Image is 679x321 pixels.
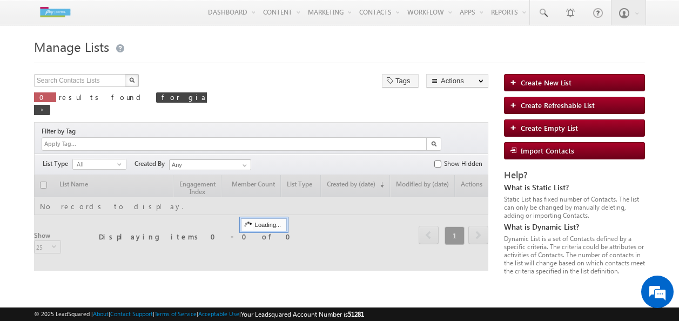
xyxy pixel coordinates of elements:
span: Create Refreshable List [521,101,595,110]
div: Filter by Tag [42,125,79,137]
img: Custom Logo [34,3,76,22]
span: © 2025 LeadSquared | | | | | [34,309,364,319]
img: Search [129,77,135,83]
label: Show Hidden [444,159,482,169]
a: About [93,310,109,317]
span: Created By [135,159,169,169]
img: add_icon.png [510,79,521,85]
a: Acceptable Use [198,310,239,317]
img: add_icon.png [510,124,521,131]
span: Manage Lists [34,38,109,55]
input: Apply Tag... [43,139,107,149]
a: Contact Support [110,310,153,317]
button: Actions [426,74,488,88]
span: All [73,159,117,169]
div: Dynamic List is a set of Contacts defined by a specific criteria. The criteria could be attribute... [504,235,645,275]
a: Import Contacts [504,142,645,159]
a: Show All Items [237,160,250,171]
span: 0 [39,92,51,102]
span: Create Empty List [521,123,578,132]
div: What is Dynamic List? [504,222,645,232]
span: Create New List [521,78,572,87]
div: Loading... [241,218,287,231]
div: Static List has fixed number of Contacts. The list can only be changed by manually deleting, addi... [504,195,645,219]
span: for gia [162,92,207,102]
span: select [117,162,126,166]
span: results found [59,92,145,102]
span: 51281 [348,310,364,318]
img: import_icon.png [510,147,521,153]
div: What is Static List? [504,183,645,192]
button: Tags [382,74,419,88]
span: Your Leadsquared Account Number is [241,310,364,318]
img: Search [431,141,436,146]
input: Type to Search [169,159,251,170]
div: Help? [504,170,645,180]
span: List Type [43,159,72,169]
a: Terms of Service [154,310,197,317]
img: add_icon.png [510,102,521,108]
span: Import Contacts [521,146,574,155]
